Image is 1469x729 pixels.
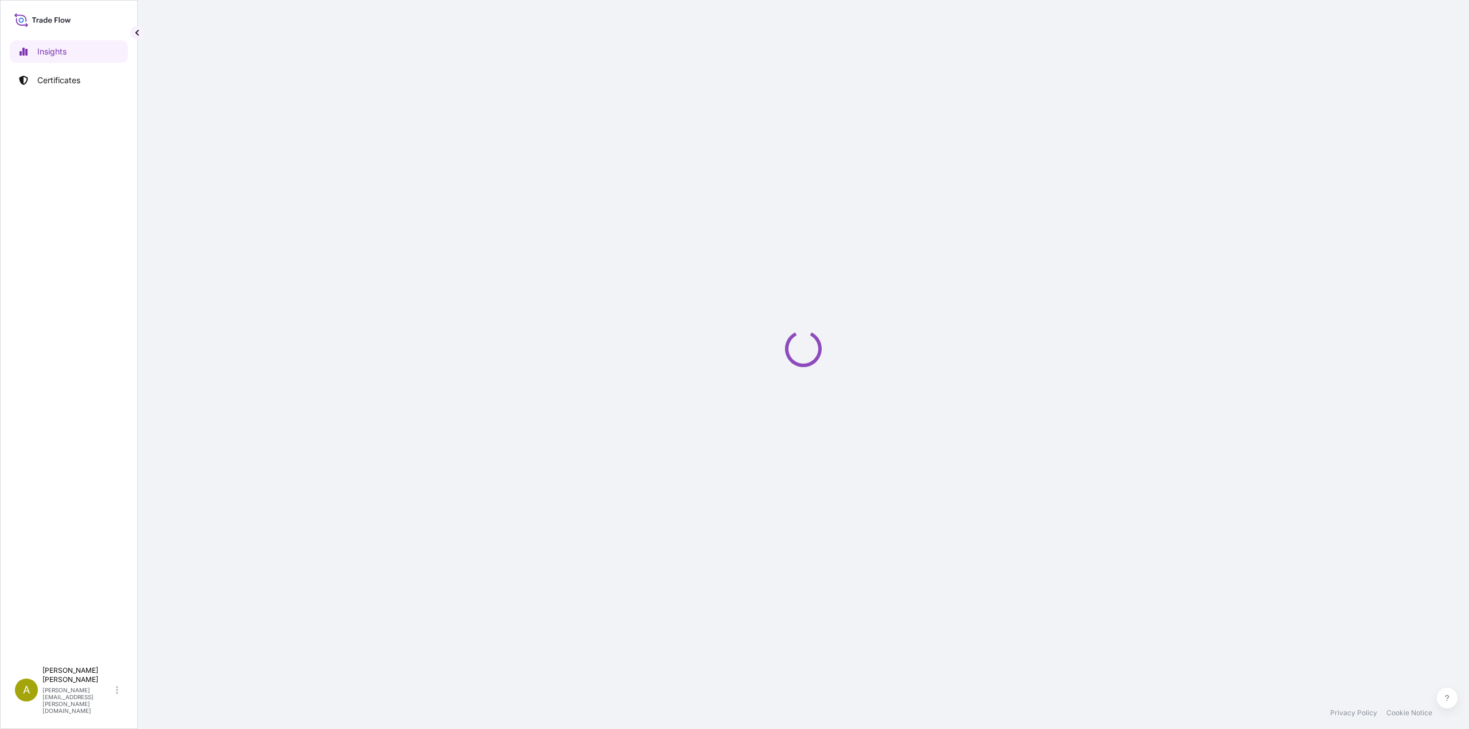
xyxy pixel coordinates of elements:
p: Insights [37,46,67,57]
a: Cookie Notice [1386,708,1432,718]
span: A [23,684,30,696]
p: [PERSON_NAME] [PERSON_NAME] [42,666,114,684]
a: Certificates [10,69,128,92]
p: Certificates [37,75,80,86]
a: Privacy Policy [1330,708,1377,718]
a: Insights [10,40,128,63]
p: [PERSON_NAME][EMAIL_ADDRESS][PERSON_NAME][DOMAIN_NAME] [42,687,114,714]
